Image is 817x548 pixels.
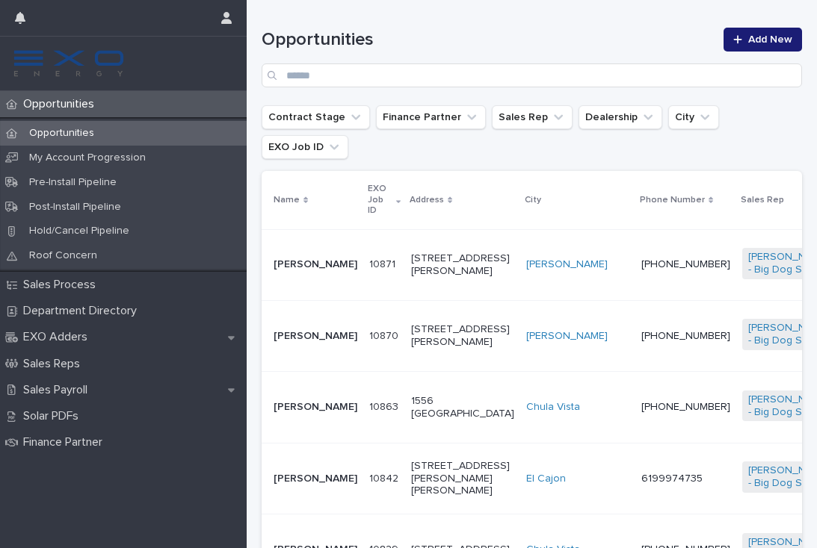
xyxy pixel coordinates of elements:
p: City [525,192,541,208]
p: Opportunities [17,127,106,140]
p: Pre-Install Pipeline [17,176,129,189]
a: [PERSON_NAME] [526,330,608,343]
p: Address [410,192,444,208]
p: Opportunities [17,97,106,111]
a: El Cajon [526,473,566,485]
p: [PERSON_NAME] [274,330,357,343]
p: [PERSON_NAME] [274,258,357,271]
p: 10863 [369,398,401,414]
p: 1556 [GEOGRAPHIC_DATA] [411,395,514,420]
span: Add New [748,34,792,45]
p: [PERSON_NAME] [274,473,357,485]
a: [PHONE_NUMBER] [641,331,730,341]
p: My Account Progression [17,152,158,164]
p: 10871 [369,255,398,271]
a: Add New [724,28,802,52]
a: [PHONE_NUMBER] [641,402,730,412]
p: Name [274,192,300,208]
p: Phone Number [640,192,705,208]
a: [PERSON_NAME] [526,258,608,271]
p: Sales Process [17,278,108,292]
p: [STREET_ADDRESS][PERSON_NAME] [411,323,514,349]
p: [STREET_ADDRESS][PERSON_NAME][PERSON_NAME] [411,460,514,497]
p: EXO Job ID [368,181,392,219]
input: Search [262,63,802,87]
p: 10870 [369,327,401,343]
p: Hold/Cancel Pipeline [17,225,141,237]
p: Solar PDFs [17,409,90,423]
p: Sales Rep [741,192,784,208]
p: EXO Adders [17,330,99,344]
button: Finance Partner [376,105,486,129]
p: Sales Payroll [17,383,99,397]
button: Sales Rep [492,105,573,129]
p: [PERSON_NAME] [274,401,357,414]
img: FKS5r6ZBThi8E5hshIGi [12,49,126,78]
button: Dealership [579,105,662,129]
p: Sales Reps [17,357,92,371]
button: EXO Job ID [262,135,348,159]
a: 6199974735 [641,473,703,484]
p: Department Directory [17,304,149,318]
h1: Opportunities [262,29,715,51]
p: Roof Concern [17,249,109,262]
p: Post-Install Pipeline [17,201,133,214]
a: Chula Vista [526,401,580,414]
p: Finance Partner [17,435,114,449]
p: [STREET_ADDRESS][PERSON_NAME] [411,252,514,278]
button: Contract Stage [262,105,370,129]
button: City [668,105,719,129]
a: [PHONE_NUMBER] [641,259,730,270]
p: 10842 [369,470,401,485]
